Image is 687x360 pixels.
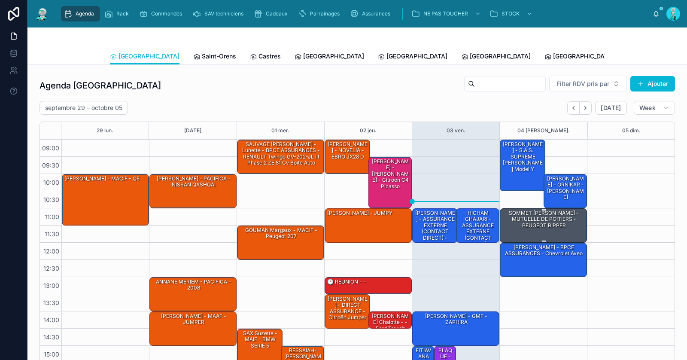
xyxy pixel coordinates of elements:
span: 12:30 [41,265,61,272]
div: SAUVAGE [PERSON_NAME] - Lunette - BPCE ASSURANCES - RENAULT Twingo GV-202-JL III Phase 2 ZE 81 cv... [239,140,323,167]
div: [PERSON_NAME] - MACIF - Q5 [64,175,140,183]
div: HICHAM CHAJARI - ASSURANCE EXTERNE (CONTACT DIRECT) - Mercedes Classe A [458,209,499,260]
a: [GEOGRAPHIC_DATA] [461,49,531,66]
a: Parrainages [295,6,346,21]
div: [PERSON_NAME] - S.A.S. SUPREME [PERSON_NAME] Model Y [502,140,544,173]
a: STOCK [487,6,537,21]
div: HICHAM CHAJARI - ASSURANCE EXTERNE (CONTACT DIRECT) - Mercedes Classe A [456,209,499,242]
a: Castres [250,49,281,66]
div: [PERSON_NAME] - ASSURANCE EXTERNE (CONTACT DIRECT) - PEUGEOT Partner [414,209,457,254]
div: [PERSON_NAME] - [PERSON_NAME] - Citroën C4 Picasso [369,157,412,208]
a: [GEOGRAPHIC_DATA] [110,49,179,65]
div: [PERSON_NAME] - MACIF - Q5 [62,174,149,225]
a: [GEOGRAPHIC_DATA] [378,49,447,66]
span: SAV techniciens [204,10,243,17]
span: Week [639,104,656,112]
div: [PERSON_NAME] - JUMPY [326,209,393,217]
span: 10:00 [41,179,61,186]
h1: Agenda [GEOGRAPHIC_DATA] [40,79,161,92]
img: App logo [34,7,50,21]
span: 14:30 [41,333,61,341]
div: 🕒 RÉUNION - - [326,278,367,286]
div: [PERSON_NAME] - BPCE ASSURANCES - Chevrolet aveo [502,244,586,258]
span: [GEOGRAPHIC_DATA] [303,52,364,61]
button: Ajouter [630,76,675,92]
div: [DATE] [184,122,201,139]
span: Filter RDV pris par [556,79,609,88]
span: [GEOGRAPHIC_DATA] [386,52,447,61]
div: [PERSON_NAME] - ORNIKAR - [PERSON_NAME] [545,175,587,201]
a: [GEOGRAPHIC_DATA] [295,49,364,66]
span: Castres [258,52,281,61]
a: Assurances [347,6,396,21]
div: [PERSON_NAME] - S.A.S. SUPREME [PERSON_NAME] Model Y [500,140,545,191]
div: [PERSON_NAME] - JUMPY [325,209,411,242]
div: [PERSON_NAME] - GMF - ZAPHIRA [414,312,499,326]
span: [DATE] [601,104,621,112]
div: [PERSON_NAME] - BPCE ASSURANCES - Chevrolet aveo [500,243,587,277]
span: Agenda [76,10,94,17]
div: ANNANE MERIEM - PACIFICA - 2008 [150,278,236,311]
span: 11:00 [43,213,61,220]
a: Agenda [61,6,100,21]
span: 11:30 [43,230,61,238]
button: 29 lun. [97,122,113,139]
button: Select Button [549,76,627,92]
div: [PERSON_NAME] - GMF - ZAPHIRA [413,312,499,345]
div: [PERSON_NAME] - DIRECT ASSURANCE - Citroën jumper [325,295,370,328]
div: [PERSON_NAME] - PACIFICA - NISSAN QASHQAI [150,174,236,208]
button: Back [567,101,580,115]
div: SOMMET [PERSON_NAME] - MUTUELLE DE POITIERS - PEUGEOT BIPPER [502,209,586,229]
div: [PERSON_NAME] - NOVELIA - EBRO JX28 D [325,140,370,174]
button: Next [580,101,592,115]
div: [PERSON_NAME] - ASSURANCE EXTERNE (CONTACT DIRECT) - PEUGEOT Partner [413,209,457,242]
span: Assurances [362,10,390,17]
div: [PERSON_NAME] - [PERSON_NAME] - Citroën C4 Picasso [370,158,411,190]
button: 05 dim. [622,122,641,139]
span: 10:30 [41,196,61,203]
span: [GEOGRAPHIC_DATA] [553,52,614,61]
div: [PERSON_NAME] - PACIFICA - NISSAN QASHQAI [151,175,236,189]
span: Cadeaux [266,10,288,17]
span: STOCK [502,10,520,17]
a: Saint-Orens [193,49,236,66]
div: [PERSON_NAME] - MAAF - JUMPER [150,312,236,345]
button: [DATE] [595,101,626,115]
div: ANNANE MERIEM - PACIFICA - 2008 [151,278,236,292]
button: 03 ven. [447,122,465,139]
div: [PERSON_NAME] - DIRECT ASSURANCE - Citroën jumper [326,295,369,322]
span: 13:30 [41,299,61,306]
a: NE PAS TOUCHER [409,6,485,21]
div: SAUVAGE [PERSON_NAME] - Lunette - BPCE ASSURANCES - RENAULT Twingo GV-202-JL III Phase 2 ZE 81 cv... [237,140,324,174]
div: GOUMAN Margaux - MACIF - Peugeot 207 [239,226,323,241]
div: GOUMAN Margaux - MACIF - Peugeot 207 [237,226,324,259]
span: 09:30 [40,162,61,169]
span: Rack [116,10,129,17]
span: 12:00 [41,247,61,255]
div: [PERSON_NAME] chalotte - - ford transit 2013 mk6 [369,312,412,328]
a: Cadeaux [251,6,294,21]
button: Week [634,101,675,115]
div: scrollable content [57,4,653,23]
span: [GEOGRAPHIC_DATA] [119,52,179,61]
a: Commandes [137,6,188,21]
a: [GEOGRAPHIC_DATA] [544,49,614,66]
button: 02 jeu. [360,122,377,139]
button: 01 mer. [271,122,289,139]
div: SAX Suzette - MAIF - BMW SERIE 5 [239,329,282,350]
div: [PERSON_NAME] - ORNIKAR - [PERSON_NAME] [544,174,587,208]
h2: septembre 29 – octobre 05 [45,104,122,112]
div: [PERSON_NAME] - MAAF - JUMPER [151,312,236,326]
div: [PERSON_NAME] chalotte - - ford transit 2013 mk6 [370,312,411,339]
button: 04 [PERSON_NAME]. [517,122,570,139]
a: SAV techniciens [190,6,249,21]
div: [PERSON_NAME] - NOVELIA - EBRO JX28 D [326,140,369,161]
span: Commandes [151,10,182,17]
div: SOMMET [PERSON_NAME] - MUTUELLE DE POITIERS - PEUGEOT BIPPER [500,209,587,242]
